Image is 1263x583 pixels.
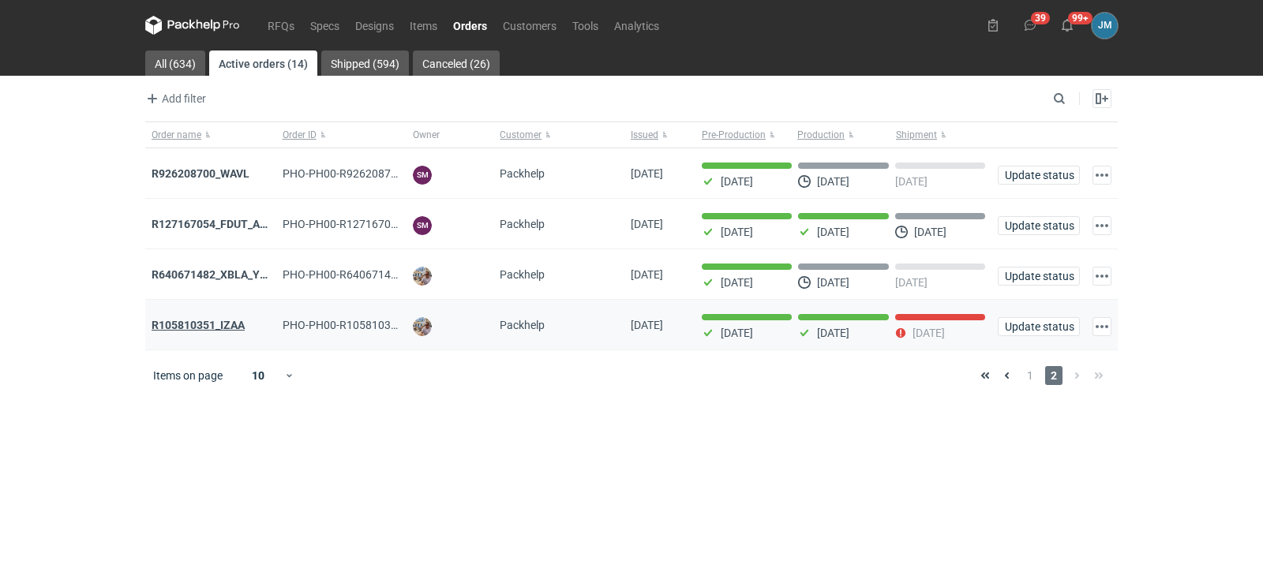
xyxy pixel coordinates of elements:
span: 11/09/2025 [631,167,663,180]
a: Analytics [606,16,667,35]
span: Order name [152,129,201,141]
a: Specs [302,16,347,35]
button: Update status [998,166,1080,185]
figcaption: SM [413,216,432,235]
a: RFQs [260,16,302,35]
button: Shipment [893,122,991,148]
span: PHO-PH00-R640671482_XBLA_YSXL_LGDV_BUVN_WVLV [283,268,568,281]
p: [DATE] [721,175,753,188]
span: 1 [1021,366,1039,385]
a: Items [402,16,445,35]
div: 10 [233,364,284,387]
span: PHO-PH00-R105810351_IZAA [283,319,432,331]
span: Pre-Production [702,129,766,141]
input: Search [1050,89,1100,108]
p: [DATE] [895,276,928,289]
p: [DATE] [817,327,849,339]
a: R926208700_WAVL [152,167,249,180]
a: Shipped (594) [321,50,409,76]
button: Order ID [276,122,407,148]
a: All (634) [145,50,205,76]
button: 99+ [1055,13,1080,38]
button: Add filter [142,89,207,108]
a: R105810351_IZAA [152,319,245,331]
button: JM [1092,13,1118,39]
button: Issued [624,122,695,148]
button: Actions [1092,317,1111,336]
span: 2 [1045,366,1062,385]
p: [DATE] [817,276,849,289]
span: Update status [1005,220,1073,231]
span: Packhelp [500,167,545,180]
button: 39 [1018,13,1043,38]
button: Actions [1092,166,1111,185]
button: Order name [145,122,276,148]
span: Add filter [143,89,206,108]
span: Issued [631,129,658,141]
span: Update status [1005,170,1073,181]
button: Update status [998,216,1080,235]
button: Customer [493,122,624,148]
a: Canceled (26) [413,50,500,76]
span: 08/09/2025 [631,268,663,281]
button: Pre-Production [695,122,794,148]
svg: Packhelp Pro [145,16,240,35]
p: [DATE] [721,276,753,289]
p: [DATE] [913,327,945,339]
img: Michał Palasek [413,317,432,336]
span: 09/09/2025 [631,218,663,230]
span: Update status [1005,271,1073,282]
a: Orders [445,16,495,35]
span: Owner [413,129,440,141]
p: [DATE] [914,226,946,238]
button: Actions [1092,216,1111,235]
a: Customers [495,16,564,35]
span: Shipment [896,129,937,141]
span: Packhelp [500,218,545,230]
span: Update status [1005,321,1073,332]
a: R640671482_XBLA_YSXL_LGDV_BUVN_WVLV [152,268,381,281]
button: Update status [998,267,1080,286]
span: Packhelp [500,268,545,281]
p: [DATE] [721,327,753,339]
div: Joanna Myślak [1092,13,1118,39]
a: Designs [347,16,402,35]
p: [DATE] [721,226,753,238]
a: Active orders (14) [209,50,317,76]
figcaption: SM [413,166,432,185]
span: Items on page [153,368,223,383]
span: 02/09/2025 [631,319,663,331]
span: Customer [500,129,542,141]
span: Production [797,129,845,141]
button: Actions [1092,267,1111,286]
button: Production [794,122,893,148]
span: PHO-PH00-R926208700_WAVL [283,167,437,180]
p: [DATE] [895,175,928,188]
p: [DATE] [817,226,849,238]
span: Packhelp [500,319,545,331]
button: Update status [998,317,1080,336]
span: Order ID [283,129,317,141]
a: Tools [564,16,606,35]
p: [DATE] [817,175,849,188]
span: PHO-PH00-R127167054_FDUT_ACTL [283,218,467,230]
img: Michał Palasek [413,267,432,286]
a: R127167054_FDUT_ACTL [152,218,280,230]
